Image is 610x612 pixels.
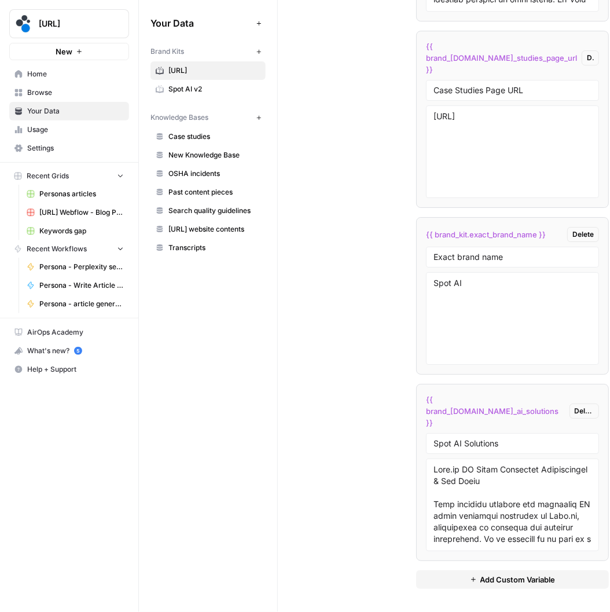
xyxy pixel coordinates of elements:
[480,574,556,585] span: Add Custom Variable
[433,438,591,449] input: Variable Name
[569,404,599,419] button: Delete
[13,13,34,34] img: spot.ai Logo
[426,394,565,428] span: {{ brand_[DOMAIN_NAME]_ai_solutions }}
[168,243,260,253] span: Transcripts
[27,327,124,338] span: AirOps Academy
[27,124,124,135] span: Usage
[9,65,129,83] a: Home
[21,295,129,313] a: Persona - article generation
[433,277,591,360] textarea: Spot AI
[21,185,129,203] a: Personas articles
[587,53,594,63] span: Delete
[9,9,129,38] button: Workspace: spot.ai
[150,201,266,220] a: Search quality guidelines
[39,207,124,218] span: [URL] Webflow - Blog Posts Refresh
[150,16,252,30] span: Your Data
[168,206,260,216] span: Search quality guidelines
[168,131,260,142] span: Case studies
[416,570,609,589] button: Add Custom Variable
[150,46,184,57] span: Brand Kits
[575,406,594,416] span: Delete
[39,299,124,309] span: Persona - article generation
[150,127,266,146] a: Case studies
[9,342,129,360] button: What's new? 5
[567,227,599,242] button: Delete
[150,183,266,201] a: Past content pieces
[9,240,129,258] button: Recent Workflows
[9,360,129,379] button: Help + Support
[39,280,124,291] span: Persona - Write Article Content Brief
[39,262,124,272] span: Persona - Perplexity search
[21,258,129,276] a: Persona - Perplexity search
[76,348,79,354] text: 5
[9,139,129,157] a: Settings
[56,46,72,57] span: New
[150,164,266,183] a: OSHA incidents
[150,239,266,257] a: Transcripts
[150,220,266,239] a: [URL] website contents
[150,146,266,164] a: New Knowledge Base
[27,143,124,153] span: Settings
[433,111,591,193] textarea: [URL]
[9,323,129,342] a: AirOps Academy
[150,61,266,80] a: [URL]
[21,276,129,295] a: Persona - Write Article Content Brief
[168,84,260,94] span: Spot AI v2
[39,18,109,30] span: [URL]
[426,229,546,240] span: {{ brand_kit.exact_brand_name }}
[10,342,128,360] div: What's new?
[168,224,260,234] span: [URL] website contents
[168,65,260,76] span: [URL]
[426,41,577,75] span: {{ brand_[DOMAIN_NAME]_studies_page_url }}
[27,364,124,375] span: Help + Support
[168,187,260,197] span: Past content pieces
[9,167,129,185] button: Recent Grids
[582,50,599,65] button: Delete
[39,189,124,199] span: Personas articles
[9,120,129,139] a: Usage
[9,83,129,102] a: Browse
[433,464,591,546] textarea: Lore.ip DO Sitam Consectet Adipiscingel & Sed Doeiu Temp incididu utlabore etd magnaaliq EN admin...
[572,229,594,240] span: Delete
[150,80,266,98] a: Spot AI v2
[9,43,129,60] button: New
[21,222,129,240] a: Keywords gap
[27,69,124,79] span: Home
[433,85,591,96] input: Variable Name
[39,226,124,236] span: Keywords gap
[27,106,124,116] span: Your Data
[433,252,591,262] input: Variable Name
[9,102,129,120] a: Your Data
[74,347,82,355] a: 5
[21,203,129,222] a: [URL] Webflow - Blog Posts Refresh
[168,150,260,160] span: New Knowledge Base
[150,112,208,123] span: Knowledge Bases
[27,87,124,98] span: Browse
[27,171,69,181] span: Recent Grids
[27,244,87,254] span: Recent Workflows
[168,168,260,179] span: OSHA incidents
